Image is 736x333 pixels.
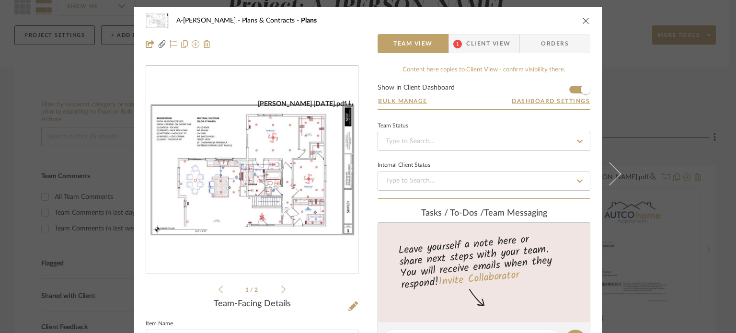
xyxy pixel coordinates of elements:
[530,34,579,53] span: Orders
[146,11,169,30] img: 766e4032-5b3e-4758-a771-9b9e31e2f98d_48x40.jpg
[378,65,590,75] div: Content here copies to Client View - confirm visibility there.
[421,209,484,218] span: Tasks / To-Dos /
[146,299,358,310] div: Team-Facing Details
[146,102,358,239] img: 766e4032-5b3e-4758-a771-9b9e31e2f98d_436x436.jpg
[301,17,317,24] span: Plans
[245,287,250,293] span: 1
[438,267,520,291] a: Invite Collaborator
[258,100,353,108] div: [PERSON_NAME] [DATE].pdf
[466,34,510,53] span: Client View
[378,172,590,191] input: Type to Search…
[378,208,590,219] div: team Messaging
[582,16,590,25] button: close
[250,287,254,293] span: /
[453,40,462,48] span: 1
[378,97,428,105] button: Bulk Manage
[378,163,430,168] div: Internal Client Status
[378,124,408,128] div: Team Status
[242,17,301,24] span: Plans & Contracts
[176,17,242,24] span: A-[PERSON_NAME]
[254,287,259,293] span: 2
[378,132,590,151] input: Type to Search…
[146,100,358,241] div: 0
[146,322,173,326] label: Item Name
[377,229,592,293] div: Leave yourself a note here or share next steps with your team. You will receive emails when they ...
[393,34,433,53] span: Team View
[511,97,590,105] button: Dashboard Settings
[203,40,211,48] img: Remove from project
